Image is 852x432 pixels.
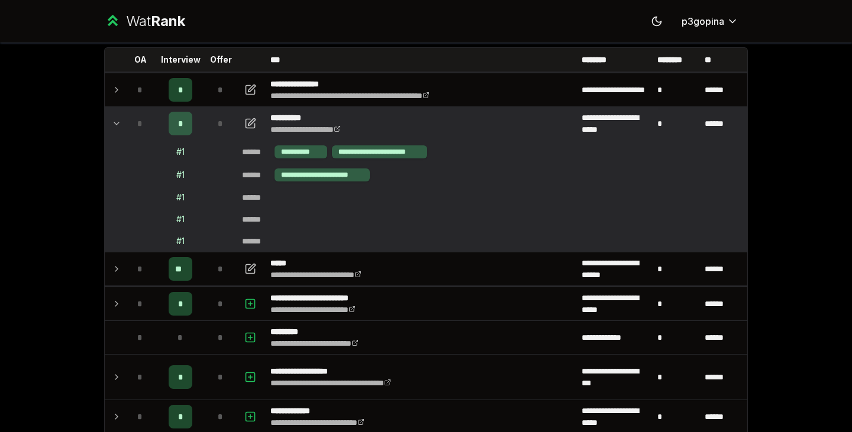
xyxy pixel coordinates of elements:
p: OA [134,54,147,66]
span: p3gopina [682,14,724,28]
div: # 1 [176,169,185,181]
div: # 1 [176,213,185,225]
span: Rank [151,12,185,30]
div: Wat [126,12,185,31]
div: # 1 [176,146,185,158]
button: p3gopina [672,11,748,32]
div: # 1 [176,191,185,203]
p: Interview [161,54,201,66]
div: # 1 [176,235,185,247]
p: Offer [210,54,232,66]
a: WatRank [104,12,185,31]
